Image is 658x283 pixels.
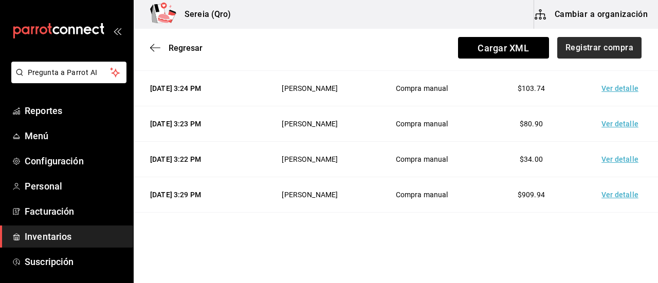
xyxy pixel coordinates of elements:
[586,106,658,142] td: Ver detalle
[253,106,368,142] td: [PERSON_NAME]
[518,84,545,92] span: $103.74
[25,129,125,143] span: Menú
[586,71,658,106] td: Ver detalle
[586,142,658,177] td: Ver detalle
[25,255,125,269] span: Suscripción
[25,179,125,193] span: Personal
[11,62,126,83] button: Pregunta a Parrot AI
[367,213,477,248] td: Compra manual
[150,190,241,200] div: [DATE] 3:29 PM
[367,177,477,213] td: Compra manual
[367,106,477,142] td: Compra manual
[28,67,111,78] span: Pregunta a Parrot AI
[253,142,368,177] td: [PERSON_NAME]
[150,83,241,93] div: [DATE] 3:24 PM
[253,213,368,248] td: [PERSON_NAME]
[458,37,549,59] span: Cargar XML
[253,71,368,106] td: [PERSON_NAME]
[367,71,477,106] td: Compra manual
[169,43,203,53] span: Regresar
[150,43,203,53] button: Regresar
[557,37,642,59] button: Registrar compra
[518,191,545,199] span: $909.94
[176,8,231,21] h3: Sereia (Qro)
[520,120,543,128] span: $80.90
[25,154,125,168] span: Configuración
[25,204,125,218] span: Facturación
[253,177,368,213] td: [PERSON_NAME]
[113,27,121,35] button: open_drawer_menu
[150,119,241,129] div: [DATE] 3:23 PM
[520,155,543,163] span: $34.00
[150,154,241,164] div: [DATE] 3:22 PM
[7,74,126,85] a: Pregunta a Parrot AI
[586,213,658,248] td: Ver detalle
[25,230,125,243] span: Inventarios
[25,104,125,118] span: Reportes
[586,177,658,213] td: Ver detalle
[367,142,477,177] td: Compra manual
